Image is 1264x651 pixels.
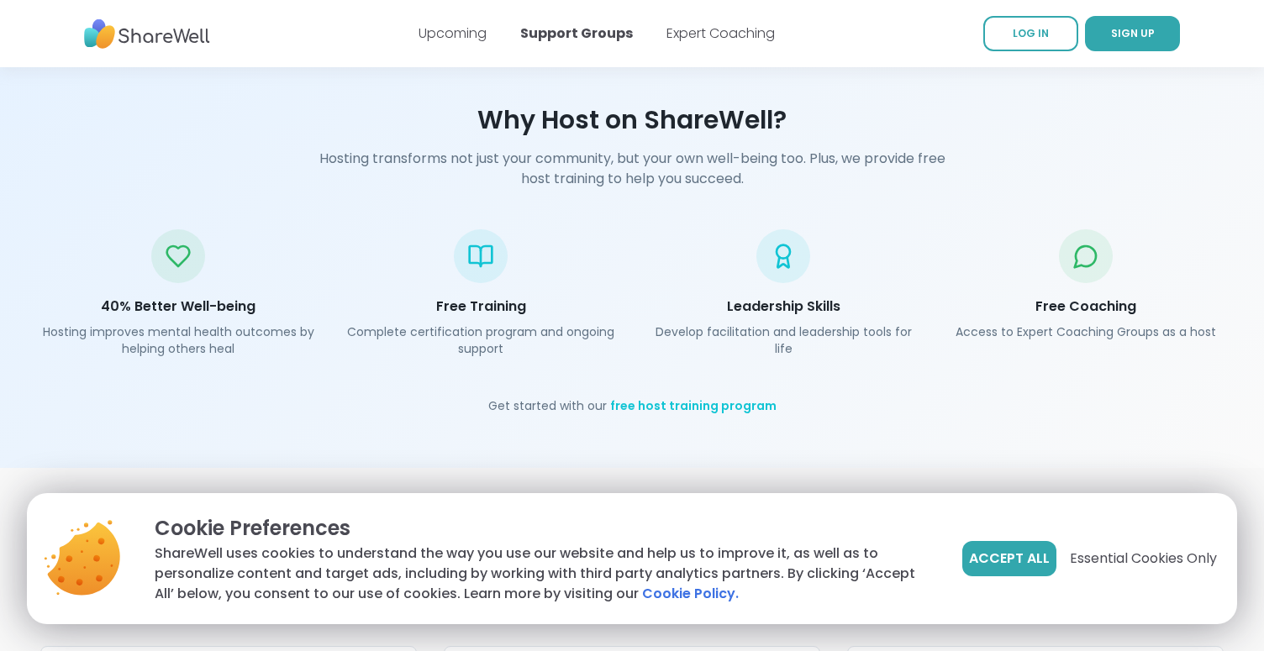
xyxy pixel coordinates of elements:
h3: Why Host on ShareWell? [40,105,1224,135]
p: Hosting improves mental health outcomes by helping others heal [40,323,316,357]
p: Cookie Preferences [155,513,935,543]
span: Essential Cookies Only [1070,549,1217,569]
span: LOG IN [1013,26,1049,40]
p: Complete certification program and ongoing support [343,323,619,357]
p: Develop facilitation and leadership tools for life [645,323,921,357]
p: Access to Expert Coaching Groups as a host [948,323,1224,340]
button: Accept All [962,541,1056,576]
a: free host training program [610,397,777,414]
img: ShareWell Nav Logo [84,11,210,57]
a: SIGN UP [1085,16,1180,51]
a: Cookie Policy. [642,584,739,604]
a: Support Groups [520,24,633,43]
span: Accept All [969,549,1050,569]
a: Upcoming [419,24,487,43]
p: Get started with our [40,397,1224,414]
a: Expert Coaching [666,24,775,43]
span: SIGN UP [1111,26,1155,40]
h4: Free Training [343,297,619,317]
a: LOG IN [983,16,1078,51]
h4: Leadership Skills [645,297,921,317]
h4: Hosting transforms not just your community, but your own well-being too. Plus, we provide free ho... [309,149,955,189]
p: ShareWell uses cookies to understand the way you use our website and help us to improve it, as we... [155,543,935,604]
h4: 40% Better Well-being [40,297,316,317]
h4: Free Coaching [948,297,1224,317]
